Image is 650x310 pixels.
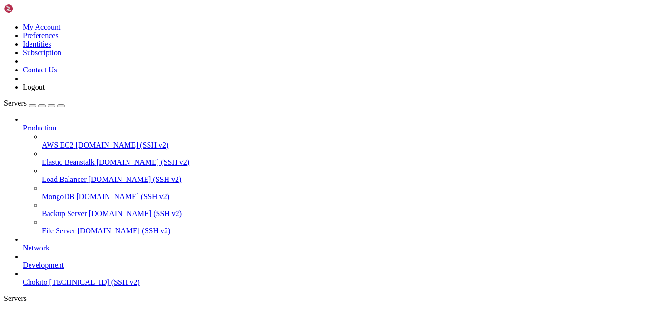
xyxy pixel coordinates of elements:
[42,175,87,183] span: Load Balancer
[4,12,8,20] div: (0, 1)
[23,244,646,252] a: Network
[23,66,57,74] a: Contact Us
[4,4,526,12] x-row: FATAL ERROR: No supported authentication methods available (server sent: publickey,gssapi-keyex,g...
[76,192,169,200] span: [DOMAIN_NAME] (SSH v2)
[4,99,27,107] span: Servers
[23,40,51,48] a: Identities
[23,270,646,287] li: Chokito [TECHNICAL_ID] (SSH v2)
[23,83,45,91] a: Logout
[4,4,59,13] img: Shellngn
[89,210,182,218] span: [DOMAIN_NAME] (SSH v2)
[42,210,646,218] a: Backup Server [DOMAIN_NAME] (SSH v2)
[42,192,74,200] span: MongoDB
[89,175,182,183] span: [DOMAIN_NAME] (SSH v2)
[23,31,59,40] a: Preferences
[23,261,646,270] a: Development
[42,210,87,218] span: Backup Server
[42,184,646,201] li: MongoDB [DOMAIN_NAME] (SSH v2)
[42,227,76,235] span: File Server
[23,124,56,132] span: Production
[42,158,646,167] a: Elastic Beanstalk [DOMAIN_NAME] (SSH v2)
[23,23,61,31] a: My Account
[23,244,49,252] span: Network
[42,201,646,218] li: Backup Server [DOMAIN_NAME] (SSH v2)
[23,49,61,57] a: Subscription
[4,99,65,107] a: Servers
[42,218,646,235] li: File Server [DOMAIN_NAME] (SSH v2)
[23,278,48,286] span: Chokito
[23,235,646,252] li: Network
[42,227,646,235] a: File Server [DOMAIN_NAME] (SSH v2)
[97,158,190,166] span: [DOMAIN_NAME] (SSH v2)
[42,175,646,184] a: Load Balancer [DOMAIN_NAME] (SSH v2)
[42,132,646,150] li: AWS EC2 [DOMAIN_NAME] (SSH v2)
[23,278,646,287] a: Chokito [TECHNICAL_ID] (SSH v2)
[42,141,646,150] a: AWS EC2 [DOMAIN_NAME] (SSH v2)
[23,115,646,235] li: Production
[78,227,171,235] span: [DOMAIN_NAME] (SSH v2)
[23,261,64,269] span: Development
[42,141,74,149] span: AWS EC2
[42,158,95,166] span: Elastic Beanstalk
[49,278,140,286] span: [TECHNICAL_ID] (SSH v2)
[76,141,169,149] span: [DOMAIN_NAME] (SSH v2)
[42,192,646,201] a: MongoDB [DOMAIN_NAME] (SSH v2)
[4,294,646,303] div: Servers
[23,124,646,132] a: Production
[42,150,646,167] li: Elastic Beanstalk [DOMAIN_NAME] (SSH v2)
[42,167,646,184] li: Load Balancer [DOMAIN_NAME] (SSH v2)
[23,252,646,270] li: Development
